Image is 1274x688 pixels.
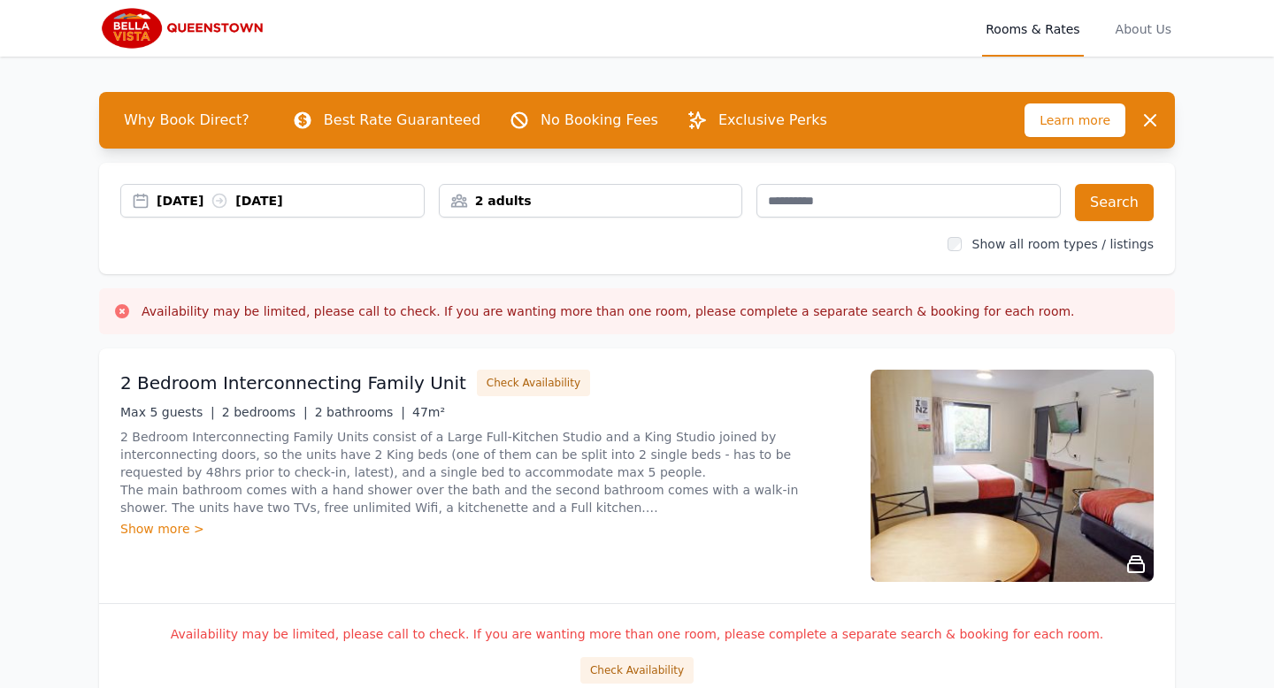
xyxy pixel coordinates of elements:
[972,237,1154,251] label: Show all room types / listings
[110,103,264,138] span: Why Book Direct?
[120,371,466,395] h3: 2 Bedroom Interconnecting Family Unit
[580,657,694,684] button: Check Availability
[222,405,308,419] span: 2 bedrooms |
[440,192,742,210] div: 2 adults
[315,405,405,419] span: 2 bathrooms |
[1075,184,1154,221] button: Search
[120,625,1154,643] p: Availability may be limited, please call to check. If you are wanting more than one room, please ...
[477,370,590,396] button: Check Availability
[120,428,849,516] p: 2 Bedroom Interconnecting Family Units consist of a Large Full-Kitchen Studio and a King Studio j...
[324,110,480,131] p: Best Rate Guaranteed
[718,110,827,131] p: Exclusive Perks
[120,405,215,419] span: Max 5 guests |
[157,192,424,210] div: [DATE] [DATE]
[412,405,445,419] span: 47m²
[120,520,849,538] div: Show more >
[99,7,270,50] img: Bella Vista Queenstown
[142,302,1075,320] h3: Availability may be limited, please call to check. If you are wanting more than one room, please ...
[541,110,658,131] p: No Booking Fees
[1025,103,1125,137] span: Learn more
